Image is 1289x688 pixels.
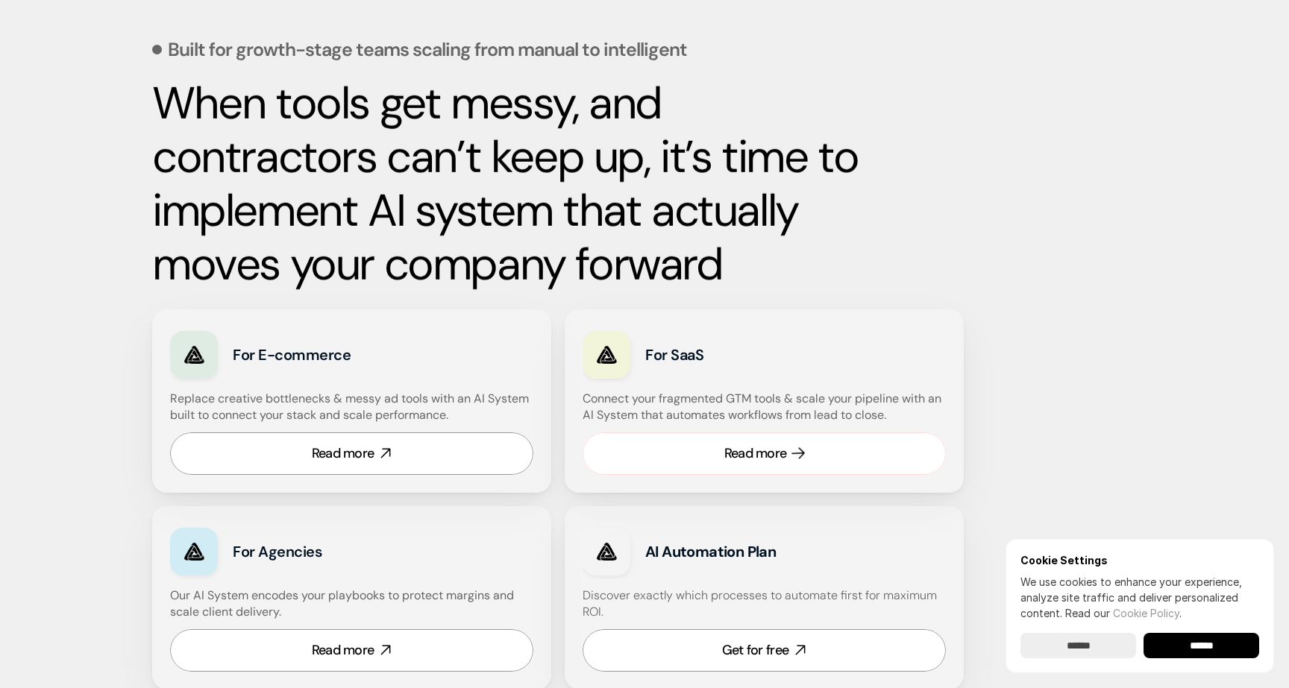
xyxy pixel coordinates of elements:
h3: For E-commerce [233,344,436,365]
h3: For SaaS [645,344,849,365]
h4: Our AI System encodes your playbooks to protect margins and scale client delivery. [170,587,533,621]
a: Get for free [583,629,946,672]
strong: When tools get messy, and contractors can’t keep up, it’s time to implement AI system that actual... [152,74,868,294]
a: Read more [583,432,946,475]
div: Read more [312,641,374,660]
div: Get for free [722,641,788,660]
strong: AI Automation Plan [645,542,776,561]
h4: Discover exactly which processes to automate first for maximum ROI. [583,587,946,621]
span: Read our . [1065,607,1182,619]
h3: For Agencies [233,541,436,562]
div: Read more [724,444,787,463]
div: Read more [312,444,374,463]
a: Read more [170,432,533,475]
a: Cookie Policy [1113,607,1179,619]
a: Read more [170,629,533,672]
h4: Connect your fragmented GTM tools & scale your pipeline with an AI System that automates workflow... [583,391,953,424]
p: We use cookies to enhance your experience, analyze site traffic and deliver personalized content. [1020,574,1259,621]
h6: Cookie Settings [1020,554,1259,567]
h4: Replace creative bottlenecks & messy ad tools with an AI System built to connect your stack and s... [170,391,530,424]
